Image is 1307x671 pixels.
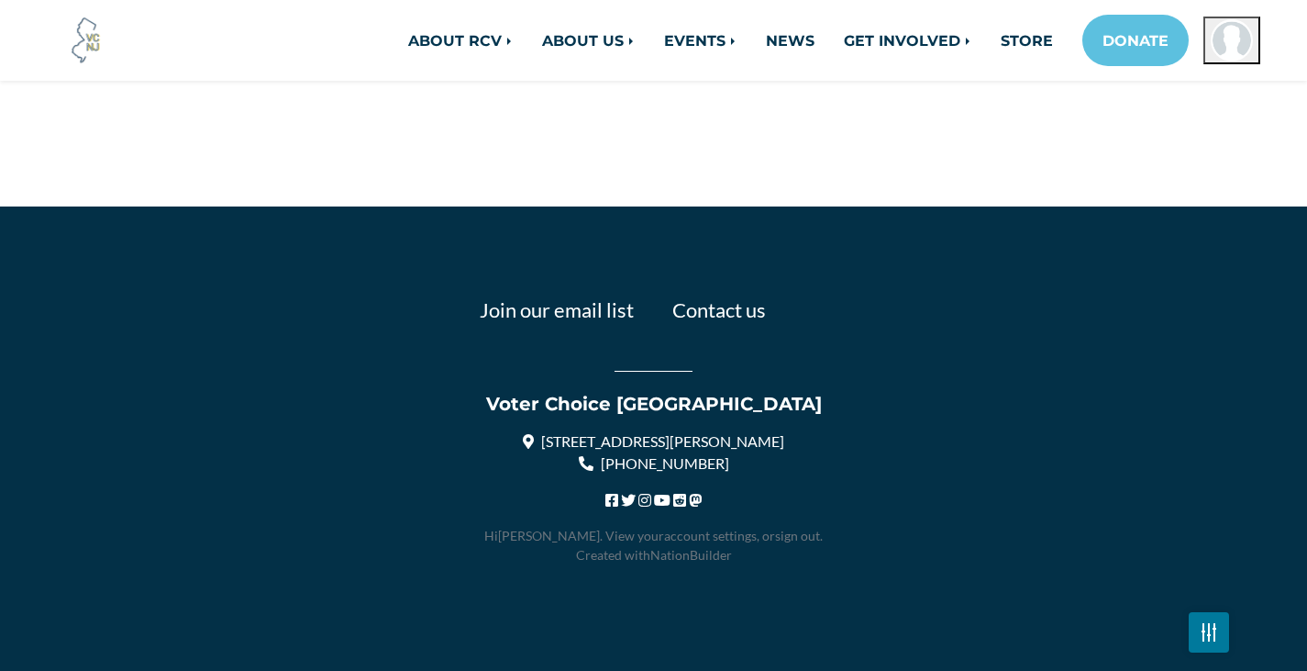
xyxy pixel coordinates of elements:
[829,22,986,59] a: GET INVOLVED
[527,22,649,59] a: ABOUT US
[145,526,1163,545] div: Hi . View your , or .
[1211,19,1253,62] img: Boris Kofman
[498,528,600,543] a: [PERSON_NAME]
[145,394,1163,416] h5: Voter Choice [GEOGRAPHIC_DATA]
[650,547,732,563] a: NationBuilder
[649,22,751,59] a: EVENTS
[664,528,757,543] a: account settings
[61,16,111,65] img: Voter Choice NJ
[393,22,527,59] a: ABOUT RCV
[579,454,729,472] a: [PHONE_NUMBER]
[1202,628,1216,636] img: Fader
[775,528,820,543] a: sign out
[672,297,766,322] a: Contact us
[145,431,1163,453] div: [STREET_ADDRESS][PERSON_NAME]
[145,545,1163,565] div: Created with
[751,22,829,59] a: NEWS
[986,22,1068,59] a: STORE
[276,15,1260,66] nav: Main navigation
[1203,17,1260,64] button: Open profile menu for Boris Kofman
[480,297,634,322] a: Join our email list
[1082,15,1189,66] a: DONATE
